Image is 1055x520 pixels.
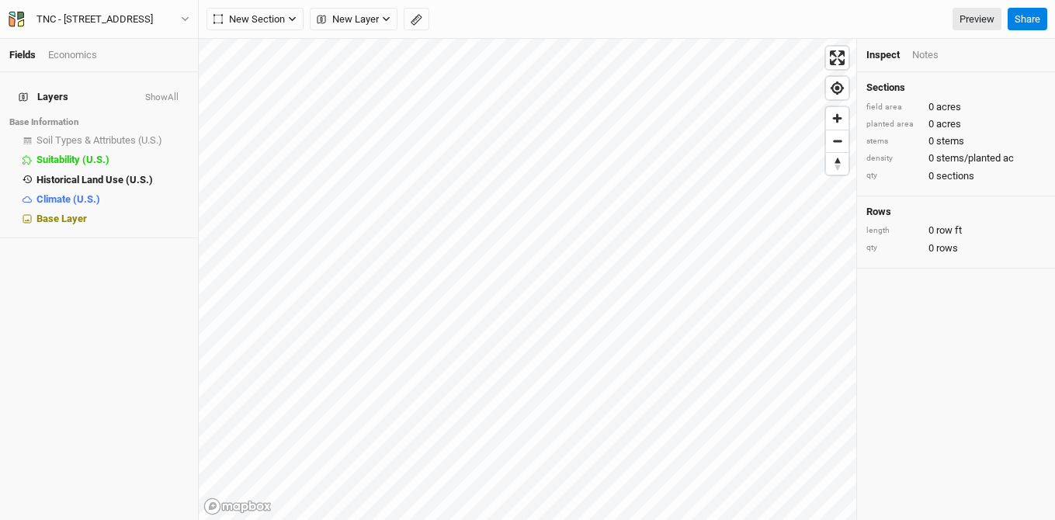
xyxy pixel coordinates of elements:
[8,11,190,28] button: TNC - [STREET_ADDRESS]
[936,117,961,131] span: acres
[866,151,1046,165] div: 0
[866,224,1046,237] div: 0
[310,8,397,31] button: New Layer
[36,213,87,224] span: Base Layer
[936,134,964,148] span: stems
[36,134,162,146] span: Soil Types & Attributes (U.S.)
[936,100,961,114] span: acres
[866,134,1046,148] div: 0
[36,174,153,185] span: Historical Land Use (U.S.)
[866,225,921,237] div: length
[144,92,179,103] button: ShowAll
[866,102,921,113] div: field area
[36,213,189,225] div: Base Layer
[826,153,849,175] span: Reset bearing to north
[866,81,1046,94] h4: Sections
[866,169,1046,183] div: 0
[206,8,304,31] button: New Section
[826,130,849,152] button: Zoom out
[936,169,974,183] span: sections
[866,136,921,147] div: stems
[199,39,856,520] canvas: Map
[866,117,1046,131] div: 0
[48,48,97,62] div: Economics
[36,12,153,27] div: TNC - [STREET_ADDRESS]
[1008,8,1047,31] button: Share
[19,91,68,103] span: Layers
[953,8,1001,31] a: Preview
[36,174,189,186] div: Historical Land Use (U.S.)
[866,153,921,165] div: density
[866,241,1046,255] div: 0
[866,170,921,182] div: qty
[36,193,100,205] span: Climate (U.S.)
[36,134,189,147] div: Soil Types & Attributes (U.S.)
[936,241,958,255] span: rows
[866,242,921,254] div: qty
[866,48,900,62] div: Inspect
[9,49,36,61] a: Fields
[213,12,285,27] span: New Section
[936,224,962,237] span: row ft
[826,107,849,130] button: Zoom in
[404,8,429,31] button: Shortcut: M
[36,12,153,27] div: TNC - 718 Windmill Rd, Colton, NY 13625
[866,119,921,130] div: planted area
[826,47,849,69] button: Enter fullscreen
[36,154,189,166] div: Suitability (U.S.)
[912,48,939,62] div: Notes
[317,12,379,27] span: New Layer
[36,154,109,165] span: Suitability (U.S.)
[866,206,1046,218] h4: Rows
[203,497,272,515] a: Mapbox logo
[826,77,849,99] button: Find my location
[936,151,1014,165] span: stems/planted ac
[36,193,189,206] div: Climate (U.S.)
[866,100,1046,114] div: 0
[826,152,849,175] button: Reset bearing to north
